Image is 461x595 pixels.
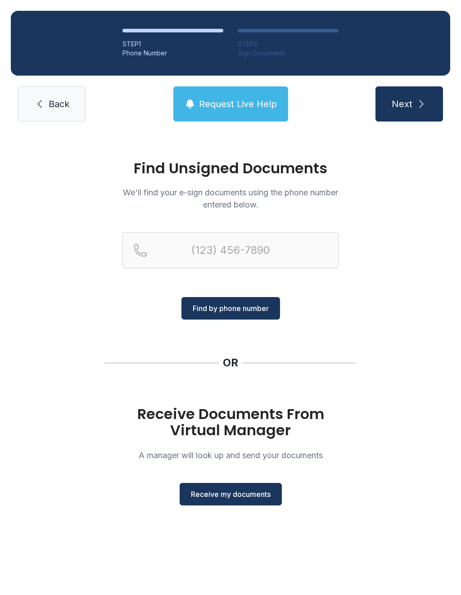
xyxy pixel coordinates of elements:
p: We'll find your e-sign documents using the phone number entered below. [122,186,339,211]
div: OR [223,356,238,370]
div: Sign Documents [238,49,339,58]
h1: Find Unsigned Documents [122,161,339,176]
span: Receive my documents [191,489,271,500]
input: Reservation phone number [122,232,339,268]
p: A manager will look up and send your documents [122,449,339,461]
div: STEP 1 [122,40,223,49]
h1: Receive Documents From Virtual Manager [122,406,339,438]
div: Phone Number [122,49,223,58]
span: Request Live Help [199,98,277,110]
span: Find by phone number [193,303,269,314]
span: Next [392,98,412,110]
div: STEP 2 [238,40,339,49]
span: Back [49,98,69,110]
